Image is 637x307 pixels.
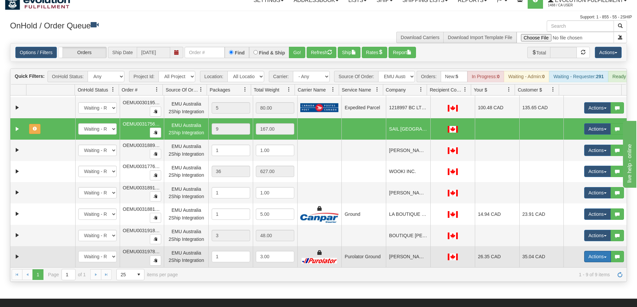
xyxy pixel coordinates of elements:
[584,102,611,114] button: Actions
[417,71,441,82] span: Orders:
[254,87,280,93] span: Total Weight
[195,84,207,95] a: Source Of Order filter column settings
[430,87,462,93] span: Recipient Country
[15,73,44,80] label: Quick Filters:
[584,123,611,135] button: Actions
[259,50,285,55] label: Find & Ship
[622,119,636,187] iframe: chat widget
[615,269,625,280] a: Refresh
[300,103,339,113] img: Canada Post
[596,74,604,79] strong: 291
[300,258,339,263] img: Purolator
[456,74,458,79] strong: 5
[13,146,21,154] a: Expand
[584,187,611,198] button: Actions
[448,168,458,175] img: CA
[13,125,21,133] a: Expand
[129,71,158,82] span: Project Id:
[62,269,75,280] input: Page 1
[386,118,430,140] td: SAIL [GEOGRAPHIC_DATA]
[167,228,206,243] div: EMU Australia 2Ship Integration
[48,269,86,280] span: Page of 1
[459,84,471,95] a: Recipient Country filter column settings
[150,170,161,180] button: Copy to clipboard
[150,256,161,266] button: Copy to clipboard
[235,50,245,55] label: Find
[256,102,294,114] div: 80.00
[307,47,336,58] button: Refresh
[123,206,163,212] span: OEMU0031881001
[386,140,430,161] td: [PERSON_NAME]
[256,166,294,177] div: 627.00
[386,182,430,203] td: [PERSON_NAME]
[59,47,106,58] label: Orders
[386,203,430,225] td: LA BOUTIQUE DU [PERSON_NAME]
[341,97,386,119] td: Expedited Parcel
[441,71,467,82] div: New:
[167,143,206,158] div: EMU Australia 2Ship Integration
[13,253,21,261] a: Expand
[300,213,339,223] img: Canpar
[13,210,21,218] a: Expand
[167,206,206,221] div: EMU Australia 2Ship Integration
[212,230,250,241] div: 3
[338,47,360,58] button: Ship
[212,166,250,177] div: 36
[239,84,251,95] a: Packages filter column settings
[150,149,161,159] button: Copy to clipboard
[123,249,163,254] span: OEMU0031978001
[200,71,227,82] span: Location:
[474,87,487,93] span: Your $
[401,35,439,40] a: Download Carriers
[467,71,504,82] div: In Progress:
[497,74,500,79] strong: 0
[519,203,564,225] td: 23.91 CAD
[475,97,519,119] td: 100.48 CAD
[123,228,163,233] span: OEMU0031918001
[584,208,611,220] button: Actions
[542,74,545,79] strong: 0
[185,47,225,58] input: Order #
[475,246,519,268] td: 26.35 CAD
[448,105,458,112] img: CA
[5,4,62,12] div: live help - online
[151,84,163,95] a: Order # filter column settings
[15,47,57,58] a: Options / Filters
[448,254,458,260] img: CA
[517,32,614,43] input: Import
[13,104,21,112] a: Expand
[107,84,119,95] a: OnHold Status filter column settings
[584,145,611,156] button: Actions
[614,20,627,32] button: Search
[150,191,161,201] button: Copy to clipboard
[298,87,326,93] span: Carrier Name
[371,84,383,95] a: Service Name filter column settings
[123,143,163,148] span: OEMU0031889001
[584,251,611,262] button: Actions
[549,71,608,82] div: Waiting - Requester:
[123,164,163,169] span: OEMU0031776001
[386,246,430,268] td: [PERSON_NAME]
[187,272,610,277] span: 1 - 9 of 9 items
[362,47,388,58] button: Rates
[503,84,515,95] a: Your $ filter column settings
[475,203,519,225] td: 14.94 CAD
[150,234,161,244] button: Copy to clipboard
[595,47,622,58] button: Actions
[547,84,559,95] a: Customer $ filter column settings
[13,231,21,240] a: Expand
[584,230,611,241] button: Actions
[327,84,339,95] a: Carrier Name filter column settings
[121,271,129,278] span: 25
[123,121,163,127] span: OEMU0031756001
[150,213,161,223] button: Copy to clipboard
[527,47,550,58] span: Total
[150,107,161,117] button: Copy to clipboard
[342,87,371,93] span: Service Name
[10,20,314,30] h3: OnHold / Order Queue
[123,185,163,190] span: OEMU0031891001
[167,164,206,179] div: EMU Australia 2Ship Integration
[116,269,144,280] span: Page sizes drop down
[269,71,293,82] span: Carrier:
[386,87,406,93] span: Company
